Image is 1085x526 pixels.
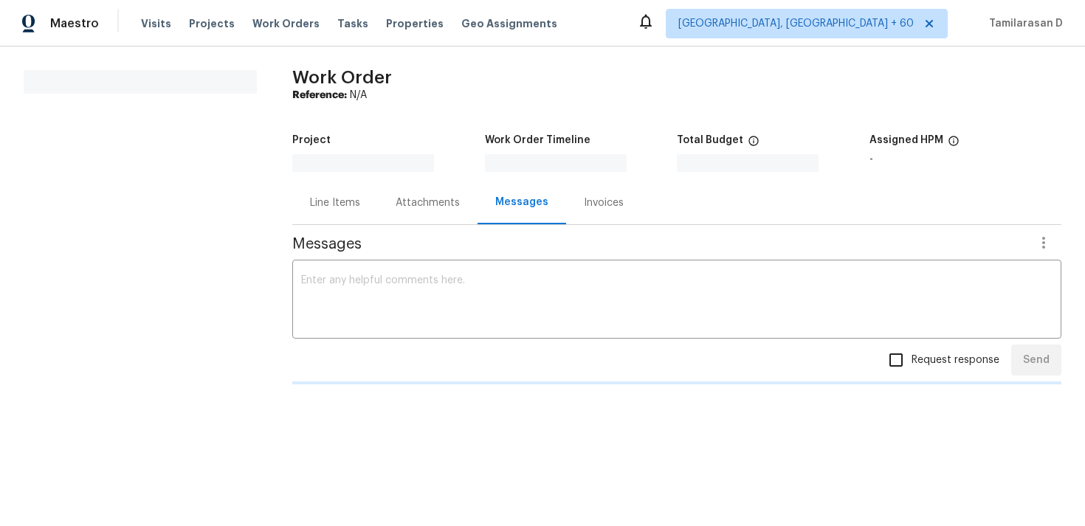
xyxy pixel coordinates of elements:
div: N/A [292,88,1061,103]
h5: Assigned HPM [869,135,943,145]
div: Line Items [310,195,360,210]
h5: Work Order Timeline [485,135,590,145]
span: The hpm assigned to this work order. [948,135,960,154]
b: Reference: [292,90,347,100]
span: Tasks [337,18,368,29]
span: Visits [141,16,171,31]
span: Work Order [292,69,392,86]
span: Geo Assignments [461,16,557,31]
span: [GEOGRAPHIC_DATA], [GEOGRAPHIC_DATA] + 60 [678,16,914,31]
div: Messages [495,195,548,210]
span: Request response [912,353,999,368]
span: Tamilarasan D [983,16,1063,31]
span: Work Orders [252,16,320,31]
div: Attachments [396,195,460,210]
span: Maestro [50,16,99,31]
h5: Project [292,135,331,145]
span: The total cost of line items that have been proposed by Opendoor. This sum includes line items th... [748,135,759,154]
div: Invoices [584,195,624,210]
span: Properties [386,16,444,31]
h5: Total Budget [677,135,743,145]
span: Projects [189,16,235,31]
span: Messages [292,237,1026,252]
div: - [869,154,1062,165]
